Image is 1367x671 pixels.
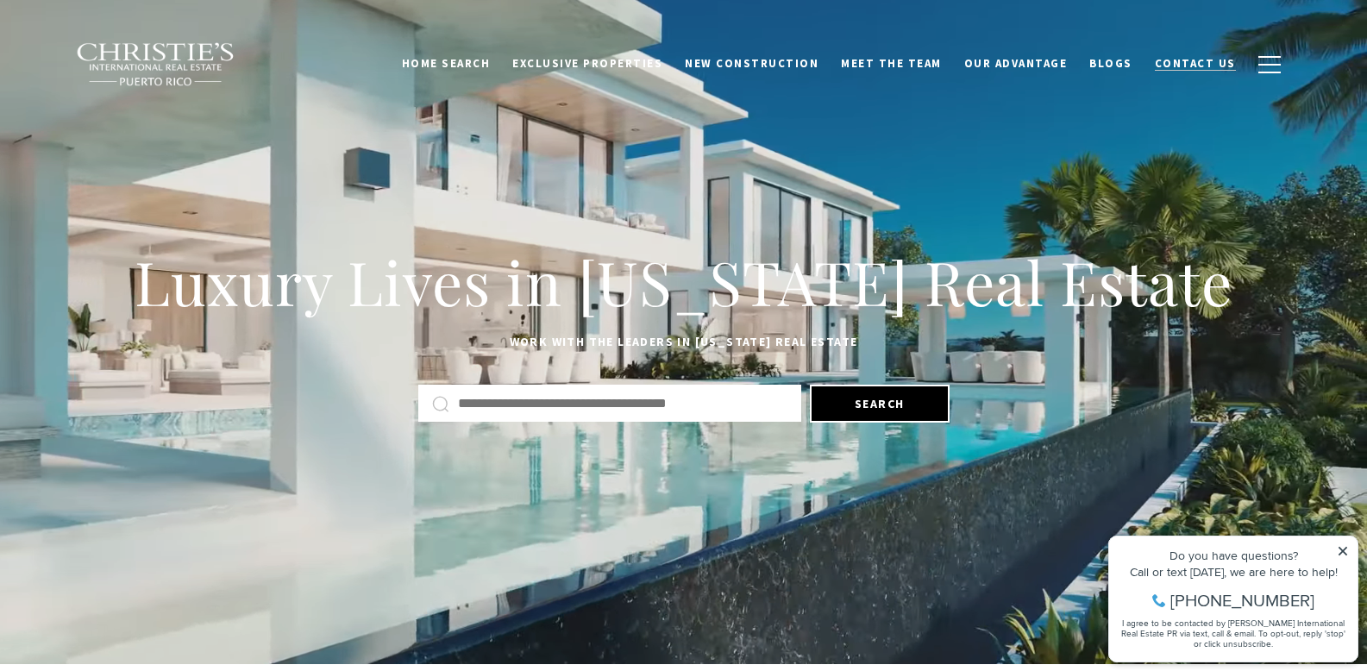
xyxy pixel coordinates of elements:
[22,106,246,139] span: I agree to be contacted by [PERSON_NAME] International Real Estate PR via text, call & email. To ...
[71,81,215,98] span: [PHONE_NUMBER]
[18,55,249,67] div: Call or text [DATE], we are here to help!
[123,332,1245,353] p: Work with the leaders in [US_STATE] Real Estate
[810,385,950,423] button: Search
[964,56,1068,71] span: Our Advantage
[18,39,249,51] div: Do you have questions?
[1247,40,1292,90] button: button
[458,392,787,415] input: Search by Address, City, or Neighborhood
[830,47,953,80] a: Meet the Team
[123,244,1245,320] h1: Luxury Lives in [US_STATE] Real Estate
[76,42,236,87] img: Christie's International Real Estate black text logo
[512,56,662,71] span: Exclusive Properties
[501,47,674,80] a: Exclusive Properties
[685,56,818,71] span: New Construction
[1078,47,1144,80] a: Blogs
[953,47,1079,80] a: Our Advantage
[391,47,502,80] a: Home Search
[1155,56,1236,71] span: Contact Us
[674,47,830,80] a: New Construction
[1089,56,1132,71] span: Blogs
